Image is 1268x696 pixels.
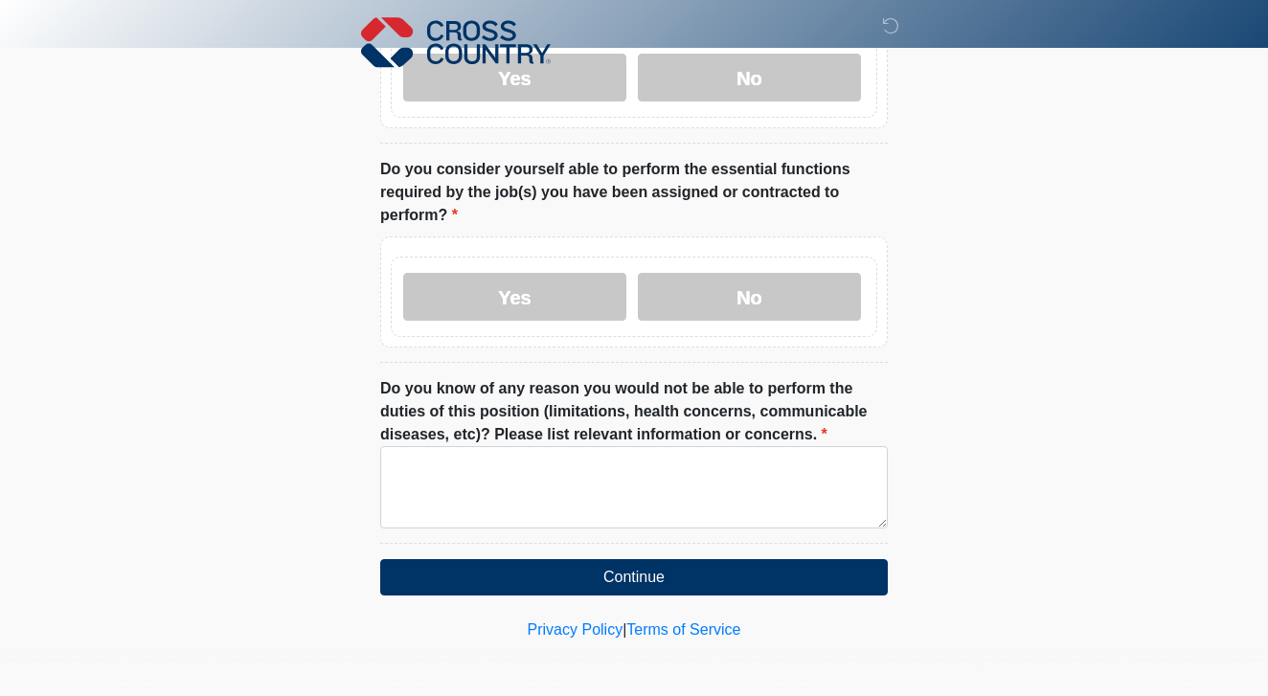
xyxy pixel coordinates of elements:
[638,273,861,321] label: No
[623,621,626,638] a: |
[380,158,888,227] label: Do you consider yourself able to perform the essential functions required by the job(s) you have ...
[361,14,551,70] img: Cross Country Logo
[380,559,888,595] button: Continue
[626,621,740,638] a: Terms of Service
[528,621,623,638] a: Privacy Policy
[380,377,888,446] label: Do you know of any reason you would not be able to perform the duties of this position (limitatio...
[403,273,626,321] label: Yes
